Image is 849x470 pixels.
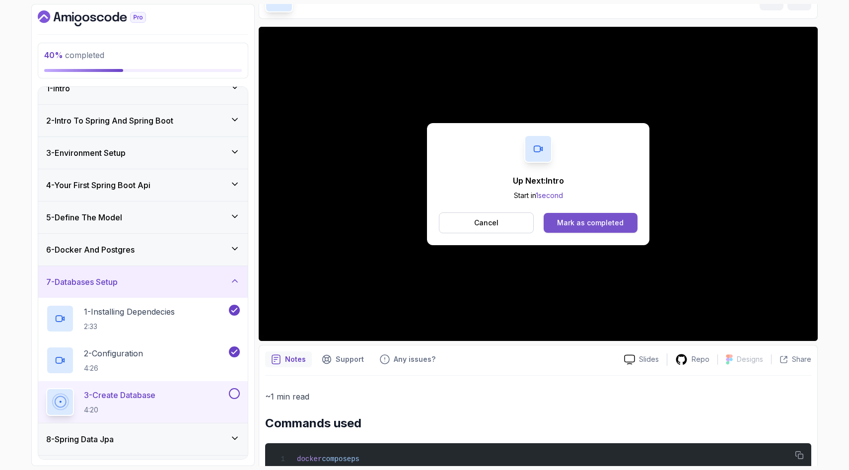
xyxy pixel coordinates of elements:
button: notes button [265,351,312,367]
p: Support [336,354,364,364]
h2: Commands used [265,415,811,431]
p: 4:20 [84,405,155,415]
p: Share [792,354,811,364]
span: 1 second [536,191,563,200]
p: Notes [285,354,306,364]
a: Dashboard [38,10,169,26]
button: 1-Installing Dependecies2:33 [46,305,240,333]
h3: 5 - Define The Model [46,211,122,223]
button: Share [771,354,811,364]
span: 40 % [44,50,63,60]
button: 3-Create Database4:20 [46,388,240,416]
p: Start in [513,191,564,201]
p: 2 - Configuration [84,347,143,359]
button: 4-Your First Spring Boot Api [38,169,248,201]
button: 5-Define The Model [38,201,248,233]
div: Mark as completed [557,218,624,228]
button: 8-Spring Data Jpa [38,423,248,455]
p: Cancel [474,218,498,228]
span: completed [44,50,104,60]
h3: 8 - Spring Data Jpa [46,433,114,445]
button: 6-Docker And Postgres [38,234,248,266]
p: Any issues? [394,354,435,364]
p: 4:26 [84,363,143,373]
button: 1-Intro [38,72,248,104]
p: 3 - Create Database [84,389,155,401]
p: Repo [692,354,709,364]
h3: 4 - Your First Spring Boot Api [46,179,150,191]
button: 2-Configuration4:26 [46,346,240,374]
h3: 6 - Docker And Postgres [46,244,135,256]
button: Support button [316,351,370,367]
button: 2-Intro To Spring And Spring Boot [38,105,248,136]
iframe: 3 - Create Database [259,27,818,341]
button: 7-Databases Setup [38,266,248,298]
h3: 1 - Intro [46,82,70,94]
p: 2:33 [84,322,175,332]
h3: 2 - Intro To Spring And Spring Boot [46,115,173,127]
p: Slides [639,354,659,364]
span: docker [297,455,322,463]
button: Cancel [439,212,534,233]
h3: 3 - Environment Setup [46,147,126,159]
a: Slides [616,354,667,365]
span: ps [351,455,359,463]
p: 1 - Installing Dependecies [84,306,175,318]
button: 3-Environment Setup [38,137,248,169]
h3: 7 - Databases Setup [46,276,118,288]
a: Repo [667,353,717,366]
p: Designs [737,354,763,364]
p: Up Next: Intro [513,175,564,187]
button: Mark as completed [544,213,637,233]
button: Feedback button [374,351,441,367]
p: ~1 min read [265,390,811,403]
span: compose [322,455,351,463]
